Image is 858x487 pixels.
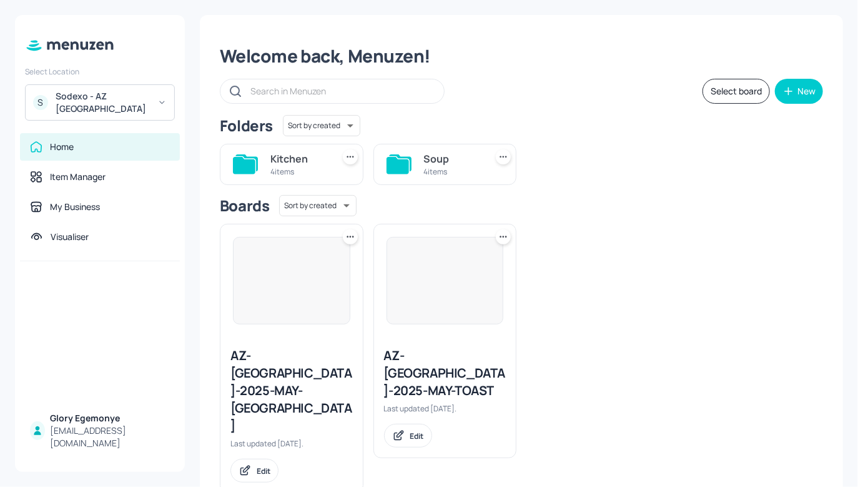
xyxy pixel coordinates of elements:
div: Sodexo - AZ [GEOGRAPHIC_DATA] [56,90,150,115]
div: Welcome back, Menuzen! [220,45,823,68]
img: 2025-06-10-174954958551498bngfvrist.jpeg [234,238,350,324]
button: New [775,79,823,104]
div: Home [50,141,74,153]
div: Folders [220,116,273,136]
div: Sort by created [279,193,357,218]
div: Item Manager [50,171,106,183]
button: Select board [703,79,770,104]
div: Glory Egemonye [50,412,170,424]
div: Edit [257,466,270,476]
img: 2025-06-10-17495492402415hz8rse1bfp.jpeg [387,238,503,324]
div: Boards [220,196,269,216]
div: Select Location [25,66,175,77]
div: New [797,87,816,96]
div: Soup [424,151,481,166]
div: S [33,95,48,110]
div: 4 items [270,166,328,177]
div: Kitchen [270,151,328,166]
div: Edit [410,431,424,441]
div: Visualiser [51,231,89,243]
div: AZ-[GEOGRAPHIC_DATA]-2025-MAY-TOAST [384,347,506,399]
div: Sort by created [283,113,360,138]
div: My Business [50,201,100,213]
div: [EMAIL_ADDRESS][DOMAIN_NAME] [50,424,170,449]
input: Search in Menuzen [250,82,431,100]
div: 4 items [424,166,481,177]
div: AZ-[GEOGRAPHIC_DATA]-2025-MAY-[GEOGRAPHIC_DATA] [230,347,353,434]
div: Last updated [DATE]. [230,438,353,449]
div: Last updated [DATE]. [384,403,506,414]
